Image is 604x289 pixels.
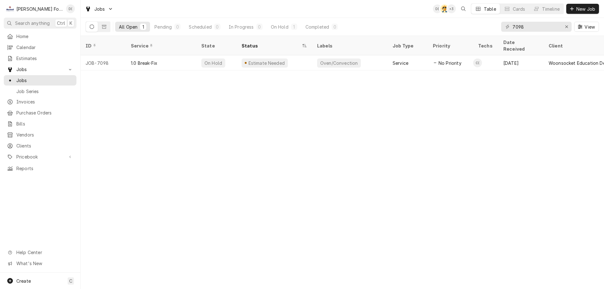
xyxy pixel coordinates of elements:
button: Open search [458,4,468,14]
span: Invoices [16,98,73,105]
div: Completed [305,24,329,30]
div: 1 [292,24,296,30]
span: No Priority [439,60,461,66]
a: Calendar [4,42,76,53]
div: [PERSON_NAME] Food Equipment Service [16,6,63,12]
div: Priority [433,42,467,49]
a: Go to Help Center [4,247,76,258]
span: View [583,24,596,30]
span: Pricebook [16,153,64,160]
div: Service [131,42,190,49]
div: Service [393,60,408,66]
div: + 3 [447,4,456,13]
div: Table [484,6,496,12]
div: Adam Testa's Avatar [440,4,449,13]
a: Go to Jobs [82,4,116,14]
div: Timeline [542,6,560,12]
a: Estimates [4,53,76,64]
div: All Open [119,24,137,30]
a: Invoices [4,97,76,107]
div: Derek Testa (81)'s Avatar [433,4,442,13]
span: Ctrl [57,20,65,26]
span: Job Series [16,88,73,95]
span: Jobs [16,77,73,84]
div: 1 [141,24,145,30]
div: AT [440,4,449,13]
a: Home [4,31,76,42]
a: Go to Pricebook [4,152,76,162]
span: Bills [16,120,73,127]
div: 0 [333,24,337,30]
span: Estimates [16,55,73,62]
div: Labels [317,42,383,49]
span: Home [16,33,73,40]
div: [DATE] [498,55,544,70]
span: Jobs [16,66,64,73]
span: Purchase Orders [16,109,73,116]
a: Reports [4,163,76,174]
button: Search anythingCtrlK [4,18,76,29]
a: Clients [4,141,76,151]
a: Jobs [4,75,76,86]
div: D( [433,4,442,13]
a: Vendors [4,130,76,140]
span: Calendar [16,44,73,51]
div: Techs [478,42,493,49]
div: M [6,4,14,13]
div: 0 [258,24,261,30]
div: In Progress [229,24,254,30]
div: Job Type [393,42,423,49]
div: Cards [513,6,525,12]
div: C( [473,58,482,67]
div: State [201,42,232,49]
button: Erase input [562,22,572,32]
div: On Hold [271,24,288,30]
div: Chris Branca (99)'s Avatar [473,58,482,67]
div: Date Received [503,39,537,52]
div: Scheduled [189,24,211,30]
a: Go to What's New [4,258,76,269]
a: Purchase Orders [4,108,76,118]
span: Clients [16,142,73,149]
span: K [70,20,72,26]
span: Create [16,278,31,284]
div: Pending [154,24,172,30]
button: New Job [566,4,599,14]
div: 0 [176,24,179,30]
span: Help Center [16,249,73,256]
input: Keyword search [512,22,560,32]
a: Job Series [4,86,76,97]
div: D( [66,4,75,13]
span: Vendors [16,131,73,138]
a: Bills [4,119,76,129]
div: Oven/Convection [320,60,358,66]
div: ID [86,42,120,49]
div: 1.0 Break-Fix [131,60,157,66]
div: 0 [215,24,219,30]
span: C [69,278,72,284]
span: Jobs [94,6,105,12]
div: Status [242,42,301,49]
div: Derek Testa (81)'s Avatar [66,4,75,13]
span: Search anything [15,20,50,26]
span: Reports [16,165,73,172]
a: Go to Jobs [4,64,76,75]
span: What's New [16,260,73,267]
div: JOB-7098 [81,55,126,70]
span: New Job [575,6,596,12]
div: Marshall Food Equipment Service's Avatar [6,4,14,13]
div: Estimate Needed [248,60,285,66]
button: View [574,22,599,32]
div: On Hold [204,60,223,66]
